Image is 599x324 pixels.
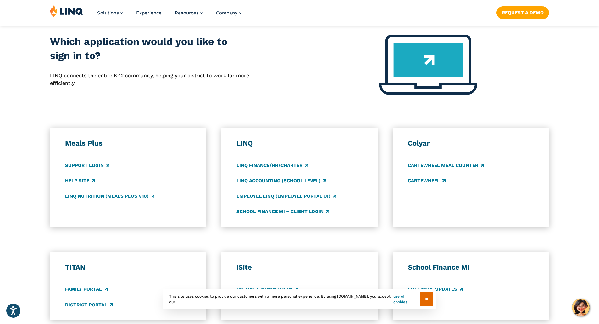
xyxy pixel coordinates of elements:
a: LINQ Nutrition (Meals Plus v10) [65,193,154,200]
h3: iSite [236,263,363,272]
a: Family Portal [65,286,108,293]
h2: Which application would you like to sign in to? [50,35,249,63]
a: District Admin Login [236,286,298,293]
a: LINQ Accounting (school level) [236,177,326,184]
h3: TITAN [65,263,191,272]
nav: Primary Navigation [97,5,241,26]
a: Company [216,10,241,16]
h3: LINQ [236,139,363,148]
a: School Finance MI – Client Login [236,208,329,215]
a: use of cookies. [393,294,420,305]
a: Request a Demo [496,6,549,19]
span: Company [216,10,237,16]
nav: Button Navigation [496,5,549,19]
h3: School Finance MI [408,263,534,272]
span: Resources [175,10,199,16]
div: This site uses cookies to provide our customers with a more personal experience. By using [DOMAIN... [163,289,436,309]
a: Help Site [65,177,95,184]
h3: Colyar [408,139,534,148]
img: LINQ | K‑12 Software [50,5,83,17]
span: Solutions [97,10,119,16]
a: Software Updates [408,286,463,293]
a: Experience [136,10,162,16]
h3: Meals Plus [65,139,191,148]
a: Solutions [97,10,123,16]
a: CARTEWHEEL Meal Counter [408,162,484,169]
a: Employee LINQ (Employee Portal UI) [236,193,336,200]
a: CARTEWHEEL [408,177,446,184]
a: LINQ Finance/HR/Charter [236,162,308,169]
button: Hello, have a question? Let’s chat. [572,299,590,316]
p: LINQ connects the entire K‑12 community, helping your district to work far more efficiently. [50,72,249,87]
a: Resources [175,10,203,16]
a: Support Login [65,162,109,169]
